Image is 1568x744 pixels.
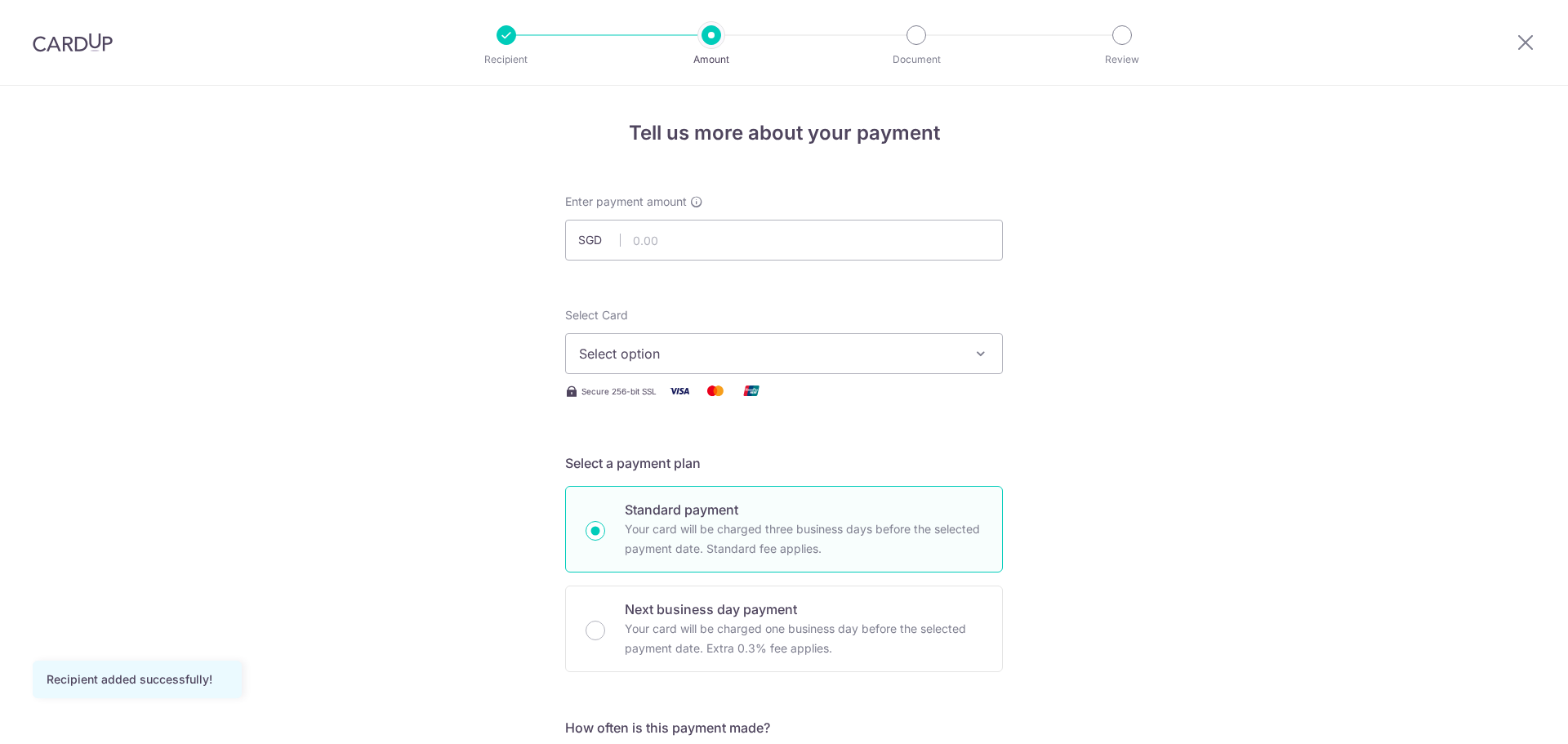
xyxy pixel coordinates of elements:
[47,671,228,688] div: Recipient added successfully!
[579,344,960,363] span: Select option
[565,308,628,322] span: translation missing: en.payables.payment_networks.credit_card.summary.labels.select_card
[1062,51,1183,68] p: Review
[578,232,621,248] span: SGD
[663,381,696,401] img: Visa
[565,118,1003,148] h4: Tell us more about your payment
[625,500,982,519] p: Standard payment
[581,385,657,398] span: Secure 256-bit SSL
[651,51,772,68] p: Amount
[565,453,1003,473] h5: Select a payment plan
[33,33,113,52] img: CardUp
[565,333,1003,374] button: Select option
[735,381,768,401] img: Union Pay
[1463,695,1552,736] iframe: Opens a widget where you can find more information
[565,220,1003,261] input: 0.00
[699,381,732,401] img: Mastercard
[625,599,982,619] p: Next business day payment
[625,519,982,559] p: Your card will be charged three business days before the selected payment date. Standard fee appl...
[856,51,977,68] p: Document
[446,51,567,68] p: Recipient
[565,718,1003,737] h5: How often is this payment made?
[565,194,687,210] span: Enter payment amount
[625,619,982,658] p: Your card will be charged one business day before the selected payment date. Extra 0.3% fee applies.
